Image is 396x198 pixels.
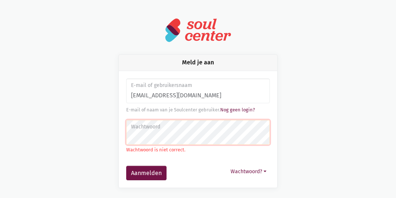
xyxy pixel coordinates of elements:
label: Wachtwoord [131,123,265,131]
p: Wachtwoord is niet correct. [126,146,270,154]
a: Nog geen login? [220,107,255,113]
label: E-mail of gebruikersnaam [131,81,265,90]
div: Meld je aan [119,55,277,71]
button: Aanmelden [126,166,167,181]
form: Aanmelden [126,78,270,181]
div: E-mail of naam van je Soulcenter gebruiker. [126,106,270,114]
img: logo-soulcenter-full.svg [165,18,231,43]
button: Wachtwoord? [227,166,270,177]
